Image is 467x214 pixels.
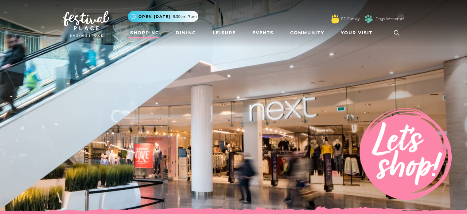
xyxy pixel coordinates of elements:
[338,27,378,38] a: Your Visit
[210,27,238,38] a: Leisure
[128,27,162,38] a: Shopping
[173,27,199,38] a: Dining
[288,27,327,38] a: Community
[128,11,198,22] button: Open [DATE] 9.30am-7pm
[250,27,276,38] a: Events
[341,16,360,22] a: FP Family
[138,14,170,19] span: Open [DATE]
[173,14,197,19] span: 9.30am-7pm
[376,16,404,22] a: Dogs Welcome!
[341,30,373,36] span: Your Visit
[63,11,109,37] img: Festival Place Logo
